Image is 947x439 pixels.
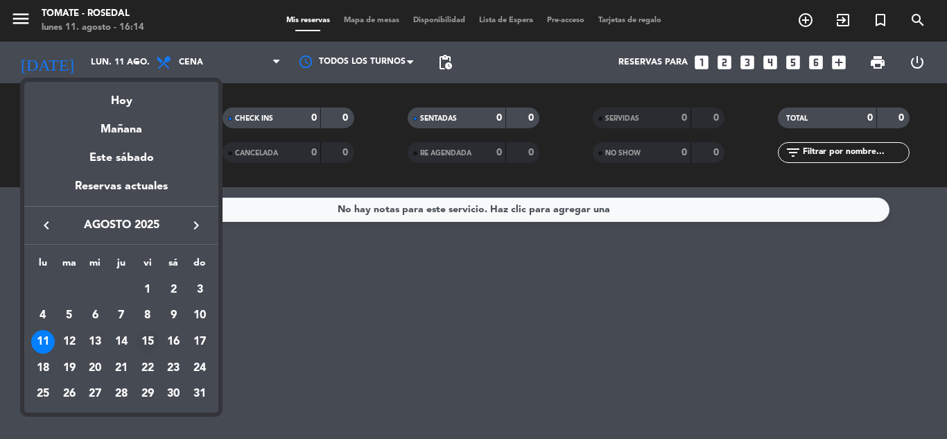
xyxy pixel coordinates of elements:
div: 31 [188,383,211,406]
td: 3 de agosto de 2025 [186,277,213,303]
div: Mañana [24,110,218,139]
div: 6 [83,304,107,327]
td: 14 de agosto de 2025 [108,329,134,355]
td: 19 de agosto de 2025 [56,355,82,381]
div: 26 [58,383,81,406]
div: 16 [162,330,185,354]
div: 29 [136,383,159,406]
div: 18 [31,356,55,380]
td: 18 de agosto de 2025 [30,355,56,381]
td: 2 de agosto de 2025 [161,277,187,303]
td: 11 de agosto de 2025 [30,329,56,355]
td: 21 de agosto de 2025 [108,355,134,381]
td: 6 de agosto de 2025 [82,303,108,329]
div: 8 [136,304,159,327]
th: jueves [108,255,134,277]
th: domingo [186,255,213,277]
td: 22 de agosto de 2025 [134,355,161,381]
td: 30 de agosto de 2025 [161,381,187,408]
div: 13 [83,330,107,354]
div: 17 [188,330,211,354]
div: 23 [162,356,185,380]
td: 28 de agosto de 2025 [108,381,134,408]
div: 4 [31,304,55,327]
div: 25 [31,383,55,406]
div: 20 [83,356,107,380]
div: 22 [136,356,159,380]
td: 15 de agosto de 2025 [134,329,161,355]
div: 2 [162,278,185,302]
i: keyboard_arrow_left [38,217,55,234]
td: 26 de agosto de 2025 [56,381,82,408]
div: 7 [110,304,133,327]
div: Este sábado [24,139,218,178]
td: 25 de agosto de 2025 [30,381,56,408]
div: 3 [188,278,211,302]
th: lunes [30,255,56,277]
td: 9 de agosto de 2025 [161,303,187,329]
td: 1 de agosto de 2025 [134,277,161,303]
td: 31 de agosto de 2025 [186,381,213,408]
td: 13 de agosto de 2025 [82,329,108,355]
div: 5 [58,304,81,327]
div: 14 [110,330,133,354]
td: 5 de agosto de 2025 [56,303,82,329]
div: 11 [31,330,55,354]
div: 19 [58,356,81,380]
span: agosto 2025 [59,216,184,234]
td: 20 de agosto de 2025 [82,355,108,381]
div: 30 [162,383,185,406]
div: 21 [110,356,133,380]
td: 27 de agosto de 2025 [82,381,108,408]
div: 15 [136,330,159,354]
th: sábado [161,255,187,277]
td: 29 de agosto de 2025 [134,381,161,408]
td: 12 de agosto de 2025 [56,329,82,355]
i: keyboard_arrow_right [188,217,205,234]
button: keyboard_arrow_left [34,216,59,234]
button: keyboard_arrow_right [184,216,209,234]
div: 27 [83,383,107,406]
th: martes [56,255,82,277]
div: 24 [188,356,211,380]
td: 23 de agosto de 2025 [161,355,187,381]
th: miércoles [82,255,108,277]
div: 9 [162,304,185,327]
div: Reservas actuales [24,178,218,206]
div: 28 [110,383,133,406]
div: 1 [136,278,159,302]
td: 24 de agosto de 2025 [186,355,213,381]
div: Hoy [24,82,218,110]
td: 10 de agosto de 2025 [186,303,213,329]
th: viernes [134,255,161,277]
div: 12 [58,330,81,354]
td: 4 de agosto de 2025 [30,303,56,329]
td: AGO. [30,277,134,303]
td: 17 de agosto de 2025 [186,329,213,355]
td: 16 de agosto de 2025 [161,329,187,355]
td: 8 de agosto de 2025 [134,303,161,329]
div: 10 [188,304,211,327]
td: 7 de agosto de 2025 [108,303,134,329]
